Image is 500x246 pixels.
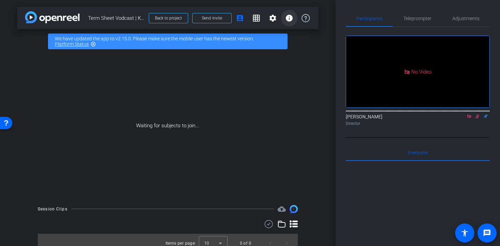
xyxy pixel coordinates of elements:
[38,206,68,212] div: Session Clips
[252,14,260,22] mat-icon: grid_on
[483,229,491,237] mat-icon: message
[269,14,277,22] mat-icon: settings
[55,41,89,47] a: Platform Status
[278,205,286,213] mat-icon: cloud_upload
[202,15,222,21] span: Send invite
[408,150,428,155] span: Everyone
[290,205,298,213] img: Session clips
[452,16,479,21] span: Adjustments
[356,16,382,21] span: Participants
[403,16,431,21] span: Teleprompter
[278,205,286,213] span: Destinations for your clips
[48,34,288,49] div: We have updated the app to v2.15.0. Please make sure the mobile user has the newest version.
[25,11,80,23] img: app-logo
[346,113,490,127] div: [PERSON_NAME]
[346,120,490,127] div: Director
[149,13,188,23] button: Back to project
[192,13,232,23] button: Send invite
[285,14,293,22] mat-icon: info
[17,53,318,198] div: Waiting for subjects to join...
[88,11,145,25] span: Term Sheet Vodcast | Klarna
[236,14,244,22] mat-icon: account_box
[461,229,469,237] mat-icon: accessibility
[90,41,96,47] mat-icon: highlight_off
[155,16,182,21] span: Back to project
[411,68,431,75] span: No Video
